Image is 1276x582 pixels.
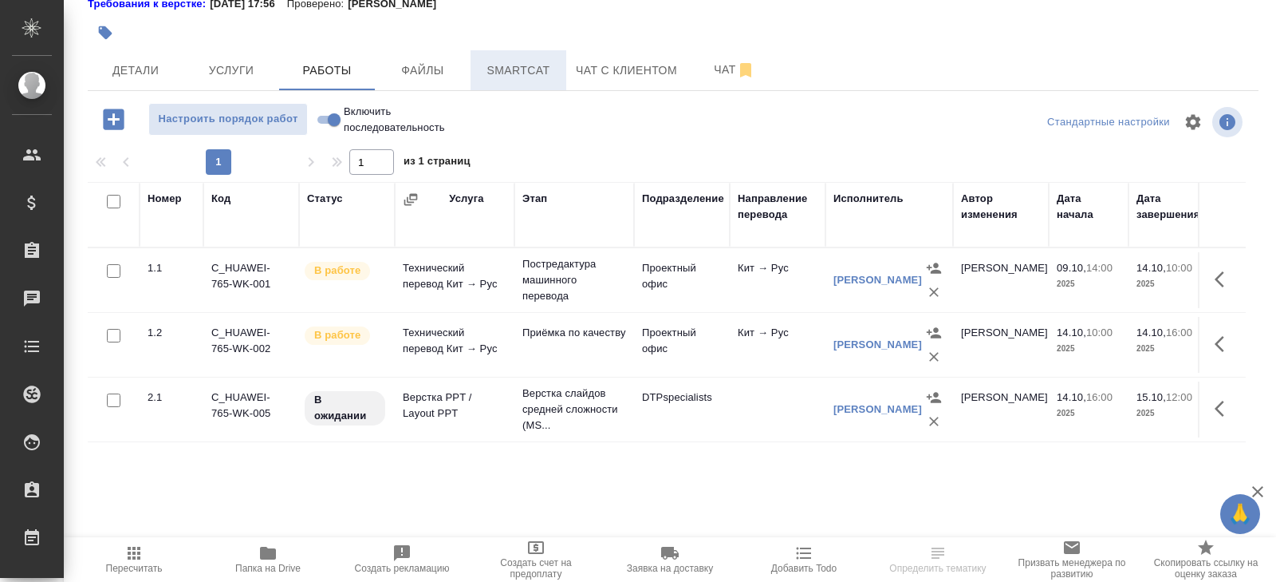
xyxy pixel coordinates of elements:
[730,317,825,373] td: Кит → Рус
[1205,390,1243,428] button: Здесь прячутся важные кнопки
[1136,391,1166,403] p: 15.10,
[335,537,469,582] button: Создать рекламацию
[603,537,737,582] button: Заявка на доставку
[1139,537,1273,582] button: Скопировать ссылку на оценку заказа
[1136,341,1200,357] p: 2025
[576,61,677,81] span: Чат с клиентом
[235,563,301,574] span: Папка на Drive
[384,61,461,81] span: Файлы
[1057,327,1086,339] p: 14.10,
[314,392,376,424] p: В ожидании
[203,252,299,308] td: C_HUAWEI-765-WK-001
[1057,276,1120,292] p: 2025
[953,252,1049,308] td: [PERSON_NAME]
[355,563,450,574] span: Создать рекламацию
[1136,406,1200,422] p: 2025
[642,191,724,207] div: Подразделение
[1148,557,1263,580] span: Скопировать ссылку на оценку заказа
[1166,262,1192,274] p: 10:00
[480,61,557,81] span: Smartcat
[404,152,471,175] span: из 1 страниц
[469,537,603,582] button: Создать счет на предоплату
[922,256,946,280] button: Назначить
[307,191,343,207] div: Статус
[833,339,922,350] a: [PERSON_NAME]
[953,382,1049,437] td: [PERSON_NAME]
[148,191,182,207] div: Номер
[1057,191,1120,223] div: Дата начала
[961,191,1041,223] div: Автор изменения
[738,191,817,223] div: Направление перевода
[634,252,730,308] td: Проектный офис
[148,103,308,136] button: Настроить порядок работ
[1136,327,1166,339] p: 14.10,
[97,61,174,81] span: Детали
[67,537,201,582] button: Пересчитать
[1136,262,1166,274] p: 14.10,
[289,61,365,81] span: Работы
[953,317,1049,373] td: [PERSON_NAME]
[1166,327,1192,339] p: 16:00
[148,260,195,276] div: 1.1
[395,252,514,308] td: Технический перевод Кит → Рус
[1136,191,1200,223] div: Дата завершения
[1057,341,1120,357] p: 2025
[148,390,195,406] div: 2.1
[203,382,299,437] td: C_HUAWEI-765-WK-005
[522,256,626,304] p: Постредактура машинного перевода
[203,317,299,373] td: C_HUAWEI-765-WK-002
[193,61,270,81] span: Услуги
[634,382,730,437] td: DTPspecialists
[106,563,163,574] span: Пересчитать
[303,325,387,346] div: Исполнитель выполняет работу
[922,410,946,434] button: Удалить
[1220,494,1260,534] button: 🙏
[1136,276,1200,292] p: 2025
[449,191,483,207] div: Услуга
[833,403,922,415] a: [PERSON_NAME]
[148,325,195,341] div: 1.2
[1174,103,1212,141] span: Настроить таблицу
[771,563,837,574] span: Добавить Todo
[1057,391,1086,403] p: 14.10,
[627,563,713,574] span: Заявка на доставку
[478,557,593,580] span: Создать счет на предоплату
[1166,391,1192,403] p: 12:00
[922,280,946,304] button: Удалить
[344,104,459,136] span: Включить последовательность
[922,386,946,410] button: Назначить
[522,325,626,341] p: Приёмка по качеству
[833,191,904,207] div: Исполнитель
[871,537,1005,582] button: Определить тематику
[395,382,514,437] td: Верстка PPT / Layout PPT
[1227,497,1254,531] span: 🙏
[92,103,136,136] button: Добавить работу
[1014,557,1129,580] span: Призвать менеджера по развитию
[303,260,387,282] div: Исполнитель выполняет работу
[157,110,299,129] span: Настроить порядок работ
[403,192,419,208] button: Сгруппировать
[88,15,123,50] button: Добавить тэг
[696,60,773,80] span: Чат
[737,537,871,582] button: Добавить Todo
[314,263,360,279] p: В работе
[303,390,387,427] div: Исполнитель назначен, приступать к работе пока рано
[395,317,514,373] td: Технический перевод Кит → Рус
[889,563,986,574] span: Определить тематику
[1086,391,1113,403] p: 16:00
[833,274,922,286] a: [PERSON_NAME]
[1057,406,1120,422] p: 2025
[211,191,230,207] div: Код
[1043,110,1174,135] div: split button
[922,321,946,345] button: Назначить
[1086,262,1113,274] p: 14:00
[1057,262,1086,274] p: 09.10,
[522,191,547,207] div: Этап
[1005,537,1139,582] button: Призвать менеджера по развитию
[730,252,825,308] td: Кит → Рус
[314,327,360,343] p: В работе
[1205,325,1243,363] button: Здесь прячутся важные кнопки
[1212,107,1246,137] span: Посмотреть информацию
[922,345,946,369] button: Удалить
[1086,327,1113,339] p: 10:00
